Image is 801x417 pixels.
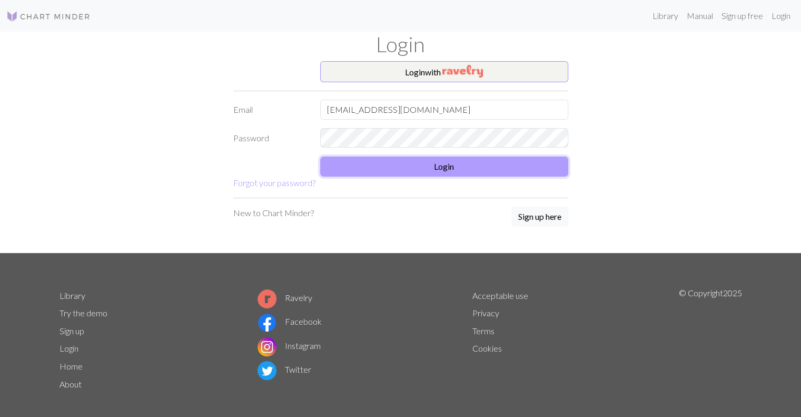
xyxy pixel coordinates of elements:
[258,316,322,326] a: Facebook
[717,5,767,26] a: Sign up free
[442,65,483,77] img: Ravelry
[472,326,495,336] a: Terms
[6,10,91,23] img: Logo
[227,100,314,120] label: Email
[258,313,276,332] img: Facebook logo
[767,5,795,26] a: Login
[233,178,315,188] a: Forgot your password?
[60,379,82,389] a: About
[60,343,78,353] a: Login
[60,308,107,318] a: Try the demo
[53,32,748,57] h1: Login
[227,128,314,148] label: Password
[320,61,568,82] button: Loginwith
[472,308,499,318] a: Privacy
[233,207,314,219] p: New to Chart Minder?
[472,290,528,300] a: Acceptable use
[511,207,568,228] a: Sign up here
[320,157,568,177] button: Login
[648,5,683,26] a: Library
[258,293,312,303] a: Ravelry
[683,5,717,26] a: Manual
[511,207,568,227] button: Sign up here
[60,326,84,336] a: Sign up
[258,289,276,308] img: Ravelry logo
[258,364,311,374] a: Twitter
[472,343,502,353] a: Cookies
[60,361,83,371] a: Home
[258,337,276,356] img: Instagram logo
[60,290,85,300] a: Library
[258,341,321,351] a: Instagram
[258,361,276,380] img: Twitter logo
[678,287,741,393] p: © Copyright 2025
